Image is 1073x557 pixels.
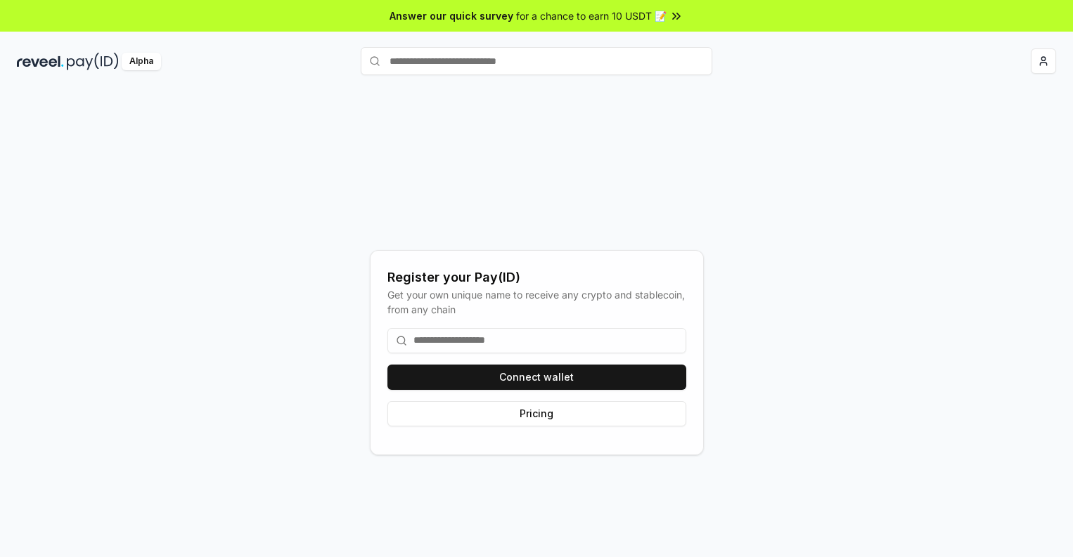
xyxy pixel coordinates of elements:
span: for a chance to earn 10 USDT 📝 [516,8,667,23]
div: Alpha [122,53,161,70]
div: Get your own unique name to receive any crypto and stablecoin, from any chain [387,287,686,317]
button: Connect wallet [387,365,686,390]
span: Answer our quick survey [390,8,513,23]
div: Register your Pay(ID) [387,268,686,287]
button: Pricing [387,401,686,426]
img: pay_id [67,53,119,70]
img: reveel_dark [17,53,64,70]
